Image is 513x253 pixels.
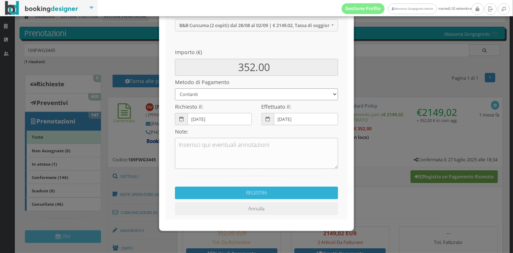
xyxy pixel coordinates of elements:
[342,3,385,14] a: Gestione Profilo
[175,187,338,199] button: REGISTRA
[388,4,437,14] a: Masseria Gorgognolo Admin
[175,202,338,215] button: Annulla
[5,1,78,15] img: BookingDesigner.com
[342,3,472,14] span: martedì, 02 settembre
